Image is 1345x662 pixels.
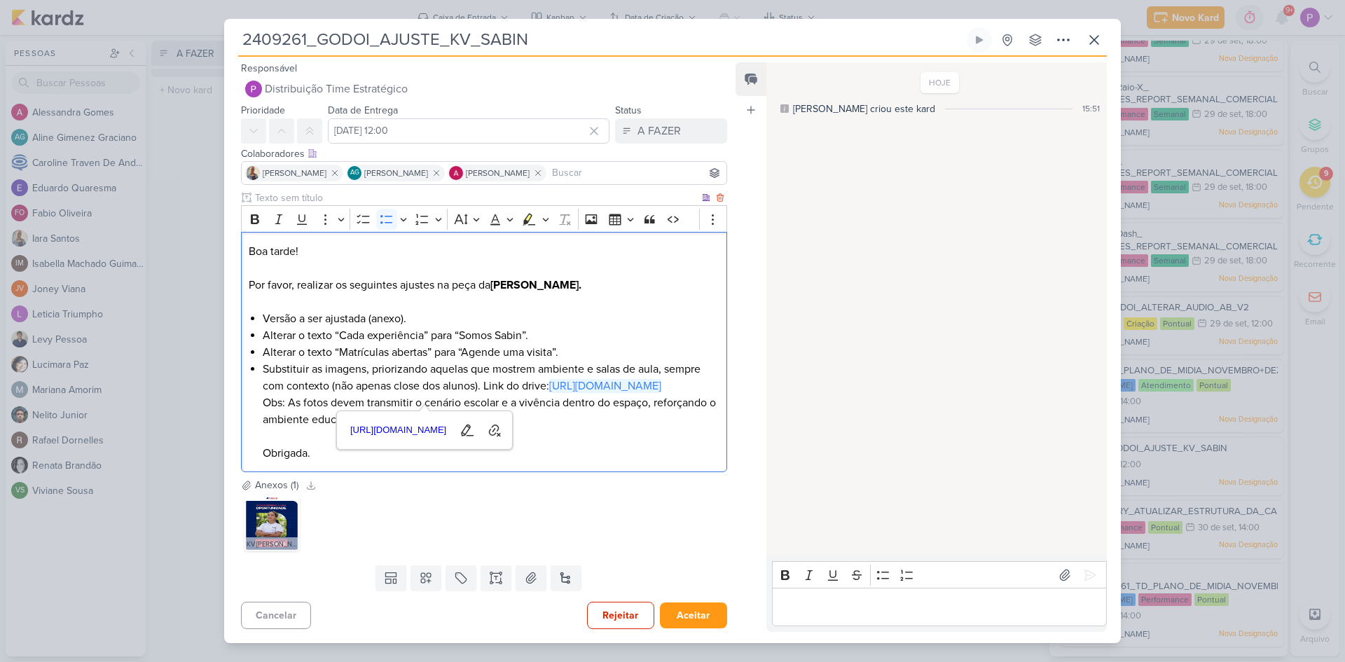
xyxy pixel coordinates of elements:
div: 15:51 [1082,102,1100,115]
label: Prioridade [241,104,285,116]
input: Kard Sem Título [238,27,964,53]
img: Alessandra Gomes [449,166,463,180]
label: Responsável [241,62,297,74]
div: Editor editing area: main [772,588,1107,626]
a: [URL][DOMAIN_NAME] [345,420,452,441]
img: yg2U0uiYDZtegpxghw3ozy8meOsdUh9RvonGlPmR.jpg [244,495,300,551]
span: [PERSON_NAME] [466,167,530,179]
label: Data de Entrega [328,104,398,116]
strong: [PERSON_NAME]. [490,278,581,292]
div: KV [PERSON_NAME].jpg [244,537,300,551]
div: Editor toolbar [772,561,1107,588]
a: [URL][DOMAIN_NAME] [549,379,661,393]
div: Anexos (1) [255,478,298,492]
input: Texto sem título [252,191,699,205]
div: Editor editing area: main [241,232,727,472]
span: Distribuição Time Estratégico [265,81,408,97]
input: Select a date [328,118,609,144]
div: Ligar relógio [974,34,985,46]
li: Substituir as imagens, priorizando aquelas que mostrem ambiente e salas de aula, sempre com conte... [263,361,719,462]
input: Buscar [549,165,724,181]
button: A FAZER [615,118,727,144]
button: Distribuição Time Estratégico [241,76,727,102]
div: Aline Gimenez Graciano [347,166,361,180]
label: Status [615,104,642,116]
p: AG [350,170,359,177]
div: A FAZER [637,123,681,139]
li: Alterar o texto “Matrículas abertas” para “Agende uma visita”. [263,344,719,361]
button: Rejeitar [587,602,654,629]
span: [PERSON_NAME] [364,167,428,179]
li: Versão a ser ajustada (anexo). [263,310,719,327]
p: Boa tarde! Por favor, realizar os seguintes ajustes na peça da [249,243,719,294]
span: [URL][DOMAIN_NAME] [346,422,451,439]
button: Cancelar [241,602,311,629]
button: Aceitar [660,602,727,628]
div: Colaboradores [241,146,727,161]
li: Alterar o texto “Cada experiência” para “Somos Sabin”. [263,327,719,344]
img: Distribuição Time Estratégico [245,81,262,97]
div: [PERSON_NAME] criou este kard [793,102,935,116]
img: Iara Santos [246,166,260,180]
span: [PERSON_NAME] [263,167,326,179]
div: Editor toolbar [241,205,727,233]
